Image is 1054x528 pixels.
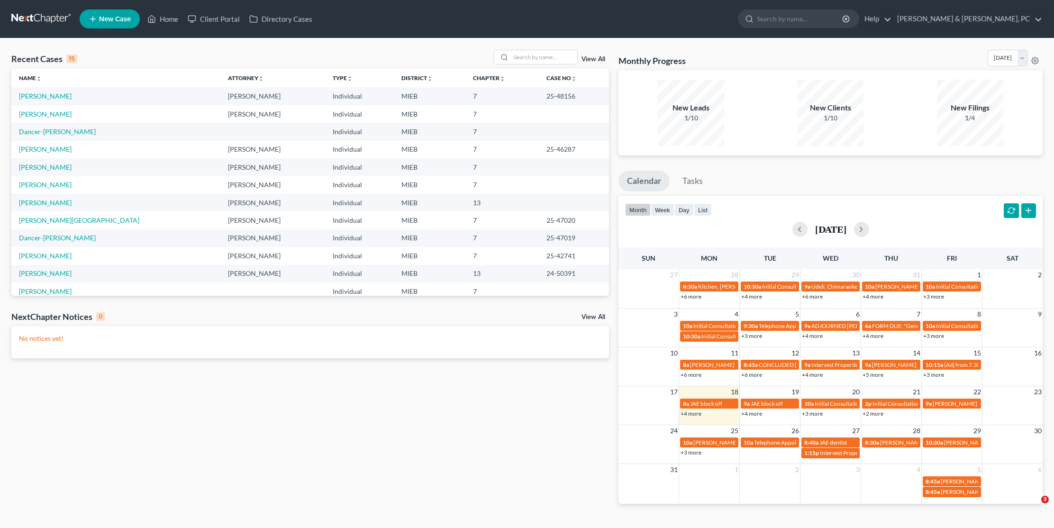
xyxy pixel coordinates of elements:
td: 7 [465,229,538,247]
td: Individual [325,211,394,229]
div: 1/4 [937,113,1003,123]
span: Mon [701,254,718,262]
span: 8 [976,309,982,320]
span: 4 [916,464,921,475]
span: Initial Consultation [15 Minutes] [PERSON_NAME] [762,283,888,290]
a: [PERSON_NAME] [19,110,72,118]
td: [PERSON_NAME] [220,229,325,247]
a: +6 more [802,293,823,300]
span: Sat [1007,254,1018,262]
td: 7 [465,176,538,193]
a: Dancer-[PERSON_NAME] [19,127,96,136]
a: +3 more [802,410,823,417]
span: 7 [916,309,921,320]
span: 4 [734,309,739,320]
div: New Clients [797,102,863,113]
span: Tue [764,254,776,262]
a: [PERSON_NAME] [19,199,72,207]
td: 25-48156 [539,87,609,105]
a: +4 more [802,332,823,339]
td: 13 [465,194,538,211]
span: 22 [972,386,982,398]
span: 1:15p [804,449,819,456]
td: MIEB [394,247,465,264]
div: 15 [66,55,77,63]
span: 16 [1033,347,1043,359]
td: 7 [465,211,538,229]
span: ADJOURNED [PERSON_NAME] on Trustee's Motion to Dismiss [PERSON_NAME] [811,322,1013,329]
span: 3 [673,309,679,320]
span: 9:30a [744,322,758,329]
a: Chapterunfold_more [473,74,505,82]
td: [PERSON_NAME] [220,265,325,282]
span: Telephone Appointment - [PERSON_NAME] [754,439,863,446]
iframe: Intercom live chat [1022,496,1045,519]
td: MIEB [394,229,465,247]
td: Individual [325,105,394,123]
a: +4 more [863,293,883,300]
a: +6 more [681,293,701,300]
a: +4 more [802,371,823,378]
span: 28 [730,269,739,281]
span: Initial Consultation [15 Minutes] [PERSON_NAME] [693,322,819,329]
span: 8:45a [926,488,940,495]
a: View All [582,314,605,320]
span: 1 [734,464,739,475]
span: 5 [976,464,982,475]
span: 27 [851,425,861,437]
span: 10a [744,439,753,446]
td: 7 [465,247,538,264]
span: 10:30a [744,283,761,290]
a: +4 more [741,410,762,417]
a: [PERSON_NAME] [19,181,72,189]
i: unfold_more [347,76,353,82]
a: Home [143,10,183,27]
td: 25-47020 [539,211,609,229]
a: +6 more [741,371,762,378]
span: 27 [669,269,679,281]
td: 13 [465,265,538,282]
td: 7 [465,141,538,158]
td: MIEB [394,123,465,140]
span: 9a [744,400,750,407]
div: 1/10 [658,113,724,123]
span: JAE block off [751,400,783,407]
span: 8:45a [744,361,758,368]
span: 31 [912,269,921,281]
span: 30 [1033,425,1043,437]
a: Client Portal [183,10,245,27]
td: MIEB [394,87,465,105]
a: +3 more [923,371,944,378]
span: Fri [947,254,957,262]
div: New Leads [658,102,724,113]
span: 29 [972,425,982,437]
span: Thu [884,254,898,262]
a: [PERSON_NAME] [19,92,72,100]
td: Individual [325,176,394,193]
span: New Case [99,16,131,23]
span: 10:15a [926,361,943,368]
span: 9a [804,361,810,368]
td: Individual [325,123,394,140]
td: [PERSON_NAME] [220,194,325,211]
div: New Filings [937,102,1003,113]
span: 10:30a [683,333,700,340]
td: 25-47019 [539,229,609,247]
span: 10a [926,283,935,290]
span: 24 [669,425,679,437]
span: 10 [669,347,679,359]
td: Individual [325,194,394,211]
a: [PERSON_NAME] [19,145,72,153]
span: Wed [823,254,838,262]
td: 7 [465,87,538,105]
span: JAE block off [690,400,722,407]
span: 8a [683,400,689,407]
td: MIEB [394,176,465,193]
i: unfold_more [258,76,264,82]
span: 8:30a [683,283,697,290]
span: 15 [972,347,982,359]
td: [PERSON_NAME] [220,87,325,105]
span: 9a [804,283,810,290]
td: 7 [465,123,538,140]
button: list [694,203,712,216]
